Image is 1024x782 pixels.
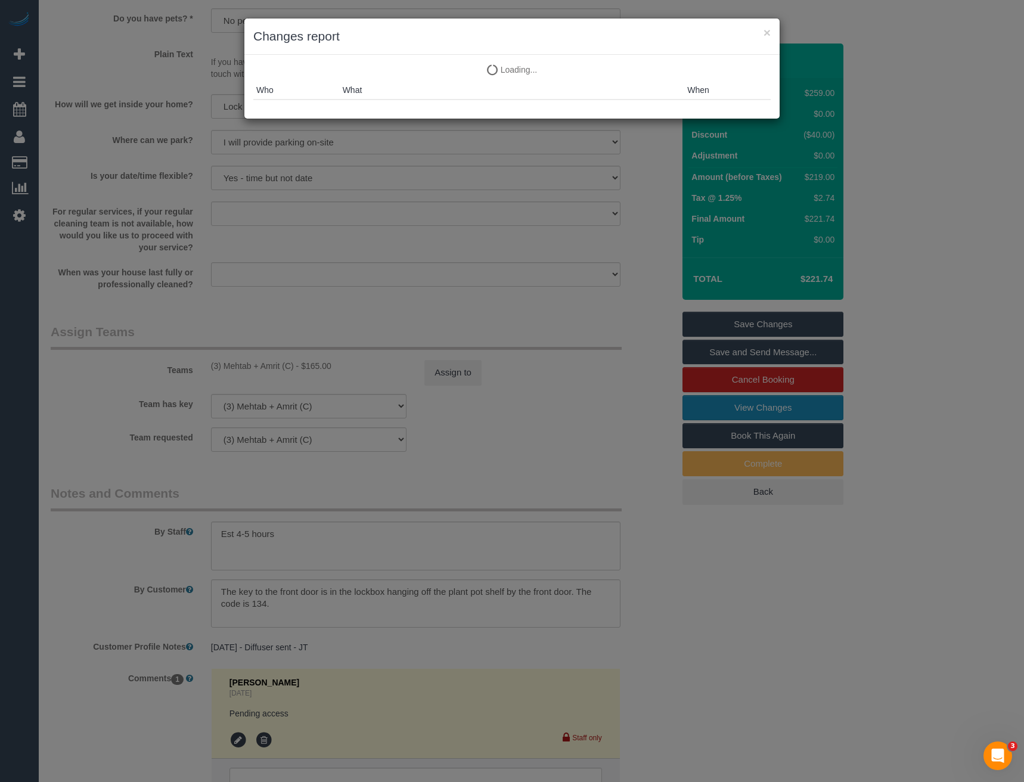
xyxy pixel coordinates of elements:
[253,81,340,100] th: Who
[1008,741,1017,751] span: 3
[983,741,1012,770] iframe: Intercom live chat
[684,81,771,100] th: When
[340,81,685,100] th: What
[253,64,771,76] p: Loading...
[253,27,771,45] h3: Changes report
[244,18,780,119] sui-modal: Changes report
[764,26,771,39] button: ×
